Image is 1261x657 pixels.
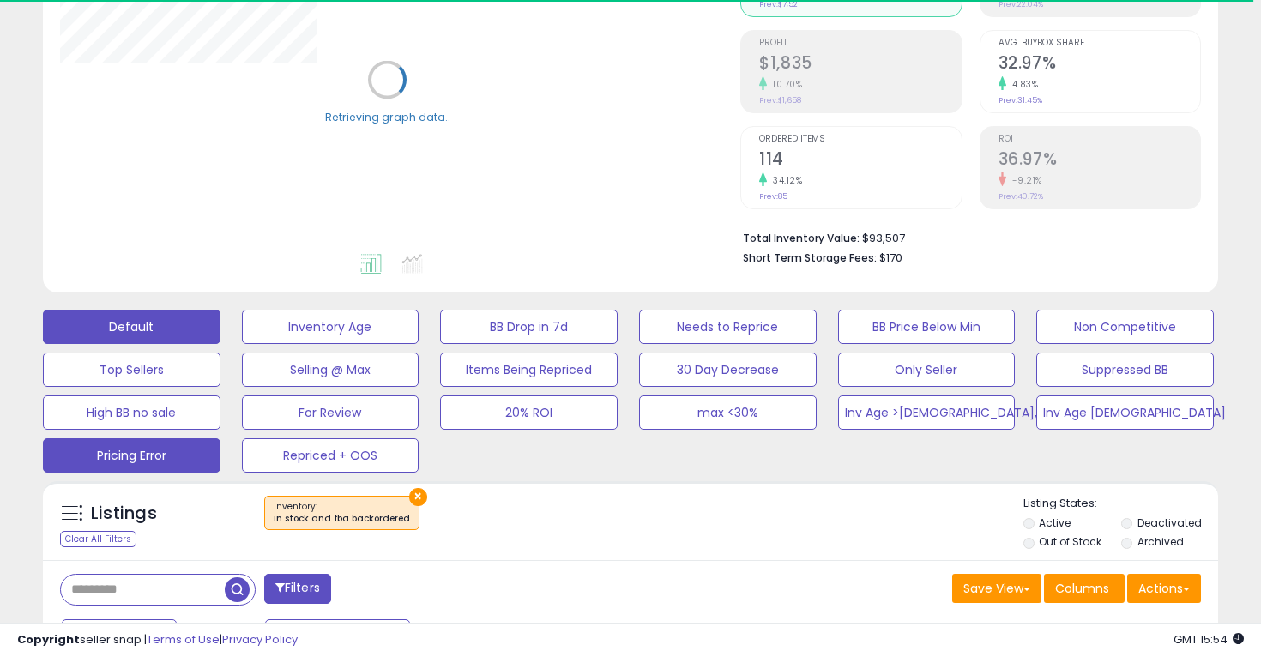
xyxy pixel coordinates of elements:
[999,95,1042,105] small: Prev: 31.45%
[1174,631,1244,648] span: 2025-10-9 15:54 GMT
[838,310,1016,344] button: BB Price Below Min
[743,250,877,265] b: Short Term Storage Fees:
[440,310,618,344] button: BB Drop in 7d
[759,95,801,105] small: Prev: $1,658
[62,619,177,648] button: Last 7 Days
[759,135,961,144] span: Ordered Items
[639,353,817,387] button: 30 Day Decrease
[639,310,817,344] button: Needs to Reprice
[242,438,419,473] button: Repriced + OOS
[60,531,136,547] div: Clear All Filters
[743,231,860,245] b: Total Inventory Value:
[1127,574,1201,603] button: Actions
[242,395,419,430] button: For Review
[1023,496,1219,512] p: Listing States:
[1137,534,1184,549] label: Archived
[1036,395,1214,430] button: Inv Age [DEMOGRAPHIC_DATA]
[1055,580,1109,597] span: Columns
[409,488,427,506] button: ×
[325,109,450,124] div: Retrieving graph data..
[1036,353,1214,387] button: Suppressed BB
[1044,574,1125,603] button: Columns
[759,39,961,48] span: Profit
[43,353,220,387] button: Top Sellers
[222,631,298,648] a: Privacy Policy
[265,619,410,648] button: Sep-25 - Oct-01
[759,191,787,202] small: Prev: 85
[264,574,331,604] button: Filters
[242,310,419,344] button: Inventory Age
[1137,515,1202,530] label: Deactivated
[440,353,618,387] button: Items Being Repriced
[1039,515,1071,530] label: Active
[274,500,410,526] span: Inventory :
[999,149,1200,172] h2: 36.97%
[43,310,220,344] button: Default
[743,226,1188,247] li: $93,507
[759,149,961,172] h2: 114
[767,78,802,91] small: 10.70%
[767,174,802,187] small: 34.12%
[274,513,410,525] div: in stock and fba backordered
[147,631,220,648] a: Terms of Use
[999,39,1200,48] span: Avg. Buybox Share
[91,502,157,526] h5: Listings
[43,395,220,430] button: High BB no sale
[242,353,419,387] button: Selling @ Max
[1039,534,1101,549] label: Out of Stock
[1006,174,1042,187] small: -9.21%
[759,53,961,76] h2: $1,835
[999,135,1200,144] span: ROI
[17,632,298,648] div: seller snap | |
[43,438,220,473] button: Pricing Error
[838,395,1016,430] button: Inv Age >[DEMOGRAPHIC_DATA], <91
[999,191,1043,202] small: Prev: 40.72%
[17,631,80,648] strong: Copyright
[879,250,902,266] span: $170
[952,574,1041,603] button: Save View
[639,395,817,430] button: max <30%
[440,395,618,430] button: 20% ROI
[1036,310,1214,344] button: Non Competitive
[838,353,1016,387] button: Only Seller
[999,53,1200,76] h2: 32.97%
[1006,78,1039,91] small: 4.83%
